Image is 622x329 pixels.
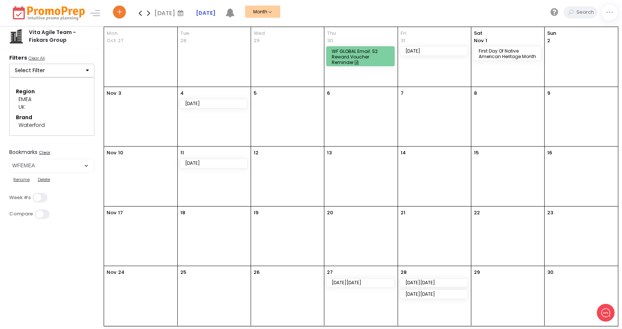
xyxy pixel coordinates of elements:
p: 8 [474,90,477,97]
div: Vita Agile Team - Fiskars Group [24,28,95,44]
p: 27 [118,37,124,44]
button: Month [245,6,280,18]
p: 4 [180,90,184,97]
span: Wed [254,30,321,37]
p: 9 [547,90,550,97]
p: Nov [107,149,116,157]
span: Sat [474,30,542,37]
p: 23 [547,209,553,216]
p: Nov [107,90,116,97]
div: [DATE][DATE] [332,280,391,285]
p: 15 [474,149,479,157]
p: 20 [327,209,333,216]
p: 28 [401,269,407,276]
div: First Day of Native American Heritage Month [479,48,538,59]
p: 12 [254,149,258,157]
span: We run on Gist [62,259,94,263]
span: Tue [180,30,248,37]
span: Fri [401,30,468,37]
p: Nov [107,209,116,216]
img: company.png [9,29,24,44]
p: 29 [254,37,260,44]
strong: Filters [9,54,27,61]
a: [DATE] [196,9,215,17]
span: New conversation [48,79,89,85]
label: Week #s [9,195,31,201]
p: 30 [547,269,554,276]
div: [DATE] [185,160,245,166]
div: UK [19,103,85,111]
u: Clear [39,150,50,155]
p: Oct [107,37,116,44]
div: [DATE][DATE] [405,280,465,285]
div: Waterford [19,121,85,129]
p: 11 [180,149,184,157]
div: Region [16,88,88,95]
input: Search [575,6,597,19]
p: 5 [254,90,257,97]
div: EMEA [19,95,85,103]
p: Nov [107,269,116,276]
h2: What can we do to help? [11,49,137,61]
p: 30 [327,37,333,44]
div: [DATE] [185,101,245,106]
p: 16 [547,149,552,157]
p: 27 [327,269,333,276]
p: 17 [118,209,123,216]
h1: Hello [PERSON_NAME]! [11,36,137,48]
p: 6 [327,90,330,97]
p: 13 [327,149,332,157]
p: 31 [401,37,405,44]
div: [DATE] [405,48,465,54]
div: WF GLOBAL Email: S2 Reward Voucher Reminder [332,48,391,65]
u: Delete [38,177,50,182]
p: 18 [180,209,185,216]
label: Compare [9,211,33,217]
p: 25 [180,269,186,276]
p: 21 [401,209,405,216]
p: 14 [401,149,406,157]
p: 26 [254,269,260,276]
span: Nov [474,37,484,44]
div: Brand [16,114,88,121]
div: [DATE][DATE] [405,291,465,297]
p: 1 [474,37,487,44]
p: 10 [118,149,123,157]
p: 24 [118,269,124,276]
span: Mon [107,30,175,37]
p: 2 [547,37,550,44]
span: Thu [327,30,395,37]
p: 3 [118,90,121,97]
u: Clear All [29,55,45,61]
p: 29 [474,269,480,276]
label: Bookmarks [9,149,94,157]
div: [DATE] [154,7,186,19]
button: New conversation [11,74,137,89]
button: Select Filter [9,64,94,78]
iframe: gist-messenger-bubble-iframe [597,304,615,322]
p: 7 [401,90,404,97]
p: 28 [180,37,186,44]
p: 19 [254,209,258,216]
p: 22 [474,209,480,216]
u: Rename [13,177,30,182]
span: Sun [547,30,615,37]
